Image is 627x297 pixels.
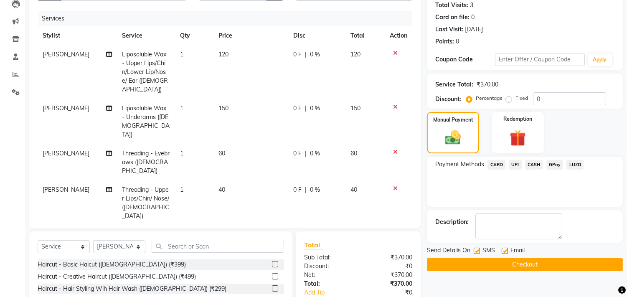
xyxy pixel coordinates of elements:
[358,279,419,288] div: ₹370.00
[435,218,469,226] div: Description:
[293,185,302,194] span: 0 F
[470,1,473,10] div: 3
[358,271,419,279] div: ₹370.00
[546,160,564,170] span: GPay
[180,104,183,112] span: 1
[566,160,584,170] span: LUZO
[305,50,307,59] span: |
[440,129,465,147] img: _cash.svg
[477,80,498,89] div: ₹370.00
[515,94,528,102] label: Fixed
[293,149,302,158] span: 0 F
[43,104,89,112] span: [PERSON_NAME]
[298,271,358,279] div: Net:
[38,272,196,281] div: Haircut - Creative Haircut ([DEMOGRAPHIC_DATA]) (₹499)
[122,150,170,175] span: Threading - Eyebrows ([DEMOGRAPHIC_DATA])
[293,104,302,113] span: 0 F
[435,13,470,22] div: Card on file:
[358,262,419,271] div: ₹0
[310,104,320,113] span: 0 %
[310,149,320,158] span: 0 %
[218,150,225,157] span: 60
[505,128,531,148] img: _gift.svg
[298,253,358,262] div: Sub Total:
[503,115,532,123] label: Redemption
[180,51,183,58] span: 1
[435,37,454,46] div: Points:
[495,53,584,66] input: Enter Offer / Coupon Code
[43,186,89,193] span: [PERSON_NAME]
[351,150,358,157] span: 60
[476,94,503,102] label: Percentage
[122,104,170,138] span: Liposoluble Wax - Underarms ([DEMOGRAPHIC_DATA])
[305,104,307,113] span: |
[43,51,89,58] span: [PERSON_NAME]
[435,55,495,64] div: Coupon Code
[358,253,419,262] div: ₹370.00
[351,186,358,193] span: 40
[305,149,307,158] span: |
[487,160,505,170] span: CARD
[435,80,473,89] div: Service Total:
[122,186,170,220] span: Threading - Upper Lips/Chin/ Nose/ ([DEMOGRAPHIC_DATA])
[38,260,186,269] div: Haircut - Basic Haicut ([DEMOGRAPHIC_DATA]) (₹399)
[288,26,345,45] th: Disc
[427,258,623,271] button: Checkout
[213,26,288,45] th: Price
[122,51,168,93] span: Liposoluble Wax - Upper Lips/Chin/Lower Lip/Nose/ Ear ([DEMOGRAPHIC_DATA])
[427,246,470,256] span: Send Details On
[385,26,412,45] th: Action
[346,26,385,45] th: Total
[43,150,89,157] span: [PERSON_NAME]
[304,241,323,249] span: Total
[435,95,461,104] div: Discount:
[310,185,320,194] span: 0 %
[38,11,419,26] div: Services
[298,262,358,271] div: Discount:
[38,284,226,293] div: Haircut - Hair Styling Wih Hair Wash ([DEMOGRAPHIC_DATA]) (₹299)
[180,186,183,193] span: 1
[38,26,117,45] th: Stylist
[117,26,175,45] th: Service
[351,104,361,112] span: 150
[433,116,473,124] label: Manual Payment
[298,279,358,288] div: Total:
[293,50,302,59] span: 0 F
[298,288,368,297] a: Add Tip
[435,25,463,34] div: Last Visit:
[218,186,225,193] span: 40
[175,26,213,45] th: Qty
[525,160,543,170] span: CASH
[218,104,228,112] span: 150
[152,240,284,253] input: Search or Scan
[588,53,612,66] button: Apply
[180,150,183,157] span: 1
[368,288,419,297] div: ₹0
[482,246,495,256] span: SMS
[456,37,459,46] div: 0
[218,51,228,58] span: 120
[471,13,475,22] div: 0
[465,25,483,34] div: [DATE]
[351,51,361,58] span: 120
[310,50,320,59] span: 0 %
[435,160,484,169] span: Payment Methods
[509,160,522,170] span: UPI
[510,246,525,256] span: Email
[305,185,307,194] span: |
[435,1,468,10] div: Total Visits:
